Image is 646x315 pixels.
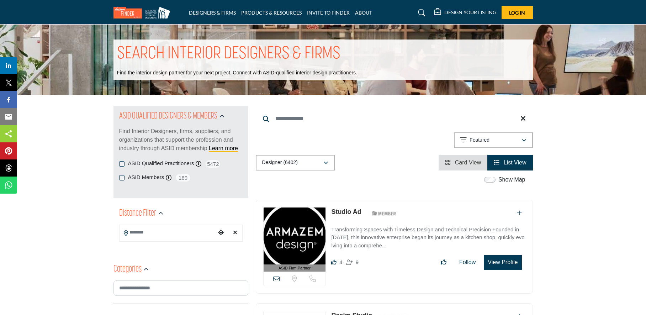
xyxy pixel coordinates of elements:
a: ASID Firm Partner [264,208,326,272]
a: View List [494,159,526,166]
img: Studio Ad [264,208,326,264]
h2: Distance Filter [119,207,156,220]
span: 4 [339,259,342,265]
span: Card View [455,159,481,166]
button: View Profile [484,255,521,270]
li: List View [487,155,533,170]
span: 189 [175,173,191,182]
a: Search [411,7,430,19]
div: Clear search location [230,225,240,241]
a: View Card [445,159,481,166]
button: Follow [455,255,480,269]
h2: Categories [113,263,142,276]
a: PRODUCTS & RESOURCES [241,10,302,16]
a: Studio Ad [331,208,361,215]
a: Add To List [517,210,522,216]
input: ASID Members checkbox [119,175,125,180]
span: Log In [509,10,525,16]
a: ABOUT [355,10,372,16]
a: INVITE TO FINDER [307,10,350,16]
span: 5472 [205,159,221,168]
a: Learn more [209,145,238,151]
label: ASID Members [128,173,164,182]
span: List View [504,159,526,166]
i: Likes [331,259,337,265]
p: Designer (6402) [262,159,298,166]
button: Log In [502,6,533,19]
span: ASID Firm Partner [279,265,311,271]
span: 9 [356,259,359,265]
p: Featured [470,137,489,144]
div: DESIGN YOUR LISTING [434,9,496,17]
button: Featured [454,132,533,148]
h5: DESIGN YOUR LISTING [444,9,496,16]
p: Transforming Spaces with Timeless Design and Technical Precision Founded in [DATE], this innovati... [331,226,525,250]
button: Like listing [436,255,451,269]
input: Search Location [120,226,216,240]
input: Search Category [113,280,248,296]
li: Card View [439,155,487,170]
a: Transforming Spaces with Timeless Design and Technical Precision Founded in [DATE], this innovati... [331,221,525,250]
img: ASID Members Badge Icon [368,209,400,218]
label: ASID Qualified Practitioners [128,159,194,168]
button: Designer (6402) [256,155,335,170]
p: Studio Ad [331,207,361,217]
div: Choose your current location [216,225,226,241]
img: Site Logo [113,7,174,19]
a: DESIGNERS & FIRMS [189,10,236,16]
div: Followers [346,258,359,267]
h1: SEARCH INTERIOR DESIGNERS & FIRMS [117,43,340,65]
input: ASID Qualified Practitioners checkbox [119,161,125,167]
p: Find the interior design partner for your next project. Connect with ASID-qualified interior desi... [117,69,357,77]
h2: ASID QUALIFIED DESIGNERS & MEMBERS [119,110,217,123]
p: Find Interior Designers, firms, suppliers, and organizations that support the profession and indu... [119,127,243,153]
input: Search Keyword [256,110,533,127]
label: Show Map [498,175,525,184]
